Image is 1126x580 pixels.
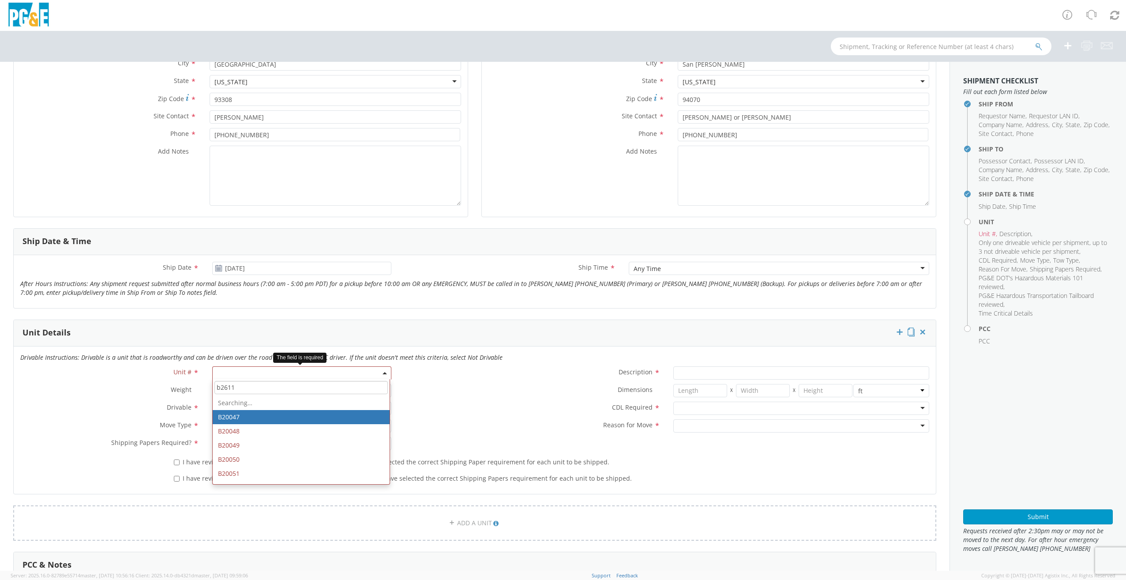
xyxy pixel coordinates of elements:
[979,291,1111,309] li: ,
[603,421,653,429] span: Reason for Move
[1020,256,1051,265] li: ,
[1084,121,1110,129] li: ,
[592,572,611,579] a: Support
[979,274,1111,291] li: ,
[174,476,180,482] input: I have reviewed thePG&E's Hazardous Transportation Tailboardand have selected the correct Shippin...
[963,87,1113,96] span: Fill out each form listed below
[20,353,503,362] i: Drivable Instructions: Drivable is a unit that is roadworthy and can be driven over the road by a...
[170,129,189,138] span: Phone
[979,129,1013,138] span: Site Contact
[578,263,608,271] span: Ship Time
[616,572,638,579] a: Feedback
[273,353,327,363] div: The field is required
[619,368,653,376] span: Description
[979,174,1014,183] li: ,
[979,174,1013,183] span: Site Contact
[1026,166,1050,174] li: ,
[213,452,389,467] li: B20050
[979,274,1083,291] span: PG&E DOT's Hazardous Materials 101 reviewed
[1066,166,1080,174] span: State
[979,202,1007,211] li: ,
[981,572,1115,579] span: Copyright © [DATE]-[DATE] Agistix Inc., All Rights Reserved
[158,94,184,103] span: Zip Code
[160,421,191,429] span: Move Type
[213,481,389,495] li: B20052
[1034,157,1084,165] span: Possessor LAN ID
[1052,121,1062,129] span: City
[963,527,1113,553] span: Requests received after 2:30pm may or may not be moved to the next day. For after hour emergency ...
[11,572,134,579] span: Server: 2025.16.0-82789e55714
[1030,265,1100,273] span: Shipping Papers Required
[213,410,389,424] li: B20047
[979,202,1006,211] span: Ship Date
[979,157,1031,165] span: Possessor Contact
[979,265,1026,273] span: Reason For Move
[622,112,657,120] span: Site Contact
[1052,166,1062,174] span: City
[80,572,134,579] span: master, [DATE] 10:56:16
[642,76,657,85] span: State
[1026,121,1050,129] li: ,
[135,572,248,579] span: Client: 2025.14.0-db4321d
[1052,121,1063,129] li: ,
[183,458,609,466] span: I have reviewed the and have selected the correct Shipping Paper requirement for each unit to be ...
[1066,166,1081,174] li: ,
[23,328,71,337] h3: Unit Details
[1053,256,1080,265] li: ,
[173,368,191,376] span: Unit #
[673,384,727,397] input: Length
[1084,166,1108,174] span: Zip Code
[158,147,189,155] span: Add Notes
[979,146,1113,152] h4: Ship To
[979,112,1027,121] li: ,
[979,121,1024,129] li: ,
[999,230,1032,238] li: ,
[1026,121,1048,129] span: Address
[154,112,189,120] span: Site Contact
[979,191,1113,197] h4: Ship Date & Time
[213,424,389,438] li: B20048
[214,78,248,87] div: [US_STATE]
[618,385,653,394] span: Dimensions
[1016,174,1034,183] span: Phone
[1009,202,1036,211] span: Ship Time
[213,467,389,481] li: B20051
[1052,166,1063,174] li: ,
[979,129,1014,138] li: ,
[163,263,191,271] span: Ship Date
[790,384,799,397] span: X
[23,237,91,246] h3: Ship Date & Time
[979,218,1113,225] h4: Unit
[963,509,1113,524] button: Submit
[683,78,716,87] div: [US_STATE]
[979,101,1113,107] h4: Ship From
[213,438,389,452] li: B20049
[1066,121,1081,129] li: ,
[183,474,632,482] span: I have reviewed the and have selected the correct Shipping Papers requirement for each unit to be...
[174,76,189,85] span: State
[213,396,389,410] li: Searching…
[1030,265,1102,274] li: ,
[1016,129,1034,138] span: Phone
[626,147,657,155] span: Add Notes
[178,59,189,67] span: City
[20,279,922,297] i: After Hours Instructions: Any shipment request submitted after normal business hours (7:00 am - 5...
[963,76,1038,86] strong: Shipment Checklist
[171,385,191,394] span: Weight
[1034,157,1085,166] li: ,
[7,3,51,29] img: pge-logo-06675f144f4cfa6a6814.png
[979,112,1025,120] span: Requestor Name
[23,561,71,569] h3: PCC & Notes
[979,238,1111,256] li: ,
[638,129,657,138] span: Phone
[1053,256,1079,264] span: Tow Type
[1084,121,1108,129] span: Zip Code
[634,264,661,273] div: Any Time
[194,572,248,579] span: master, [DATE] 09:59:06
[1026,166,1048,174] span: Address
[979,309,1033,317] span: Time Critical Details
[979,337,990,345] span: PCC
[174,459,180,465] input: I have reviewed thePG&E DOT's Hazardous Materials 101and have selected the correct Shipping Paper...
[831,38,1051,55] input: Shipment, Tracking or Reference Number (at least 4 chars)
[1029,112,1078,120] span: Requestor LAN ID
